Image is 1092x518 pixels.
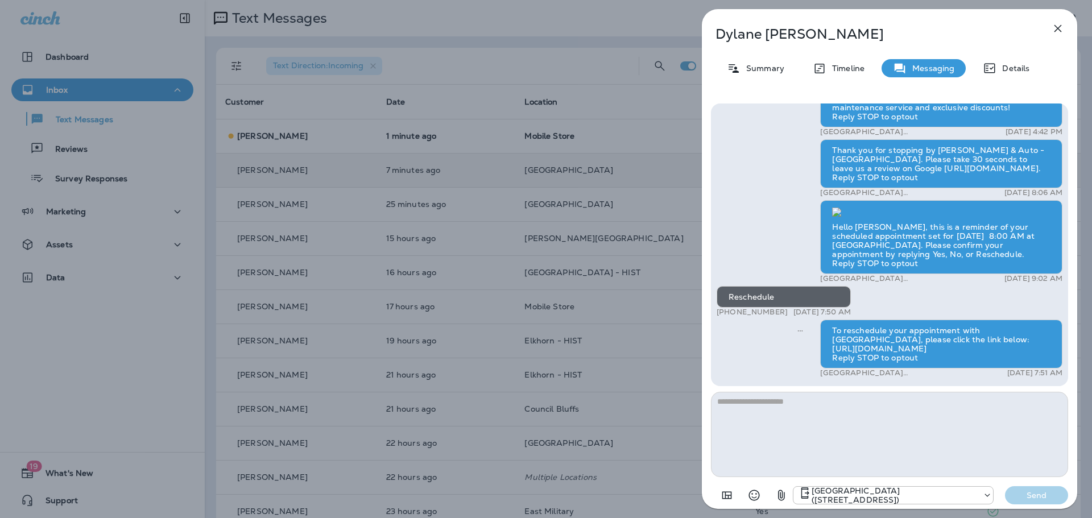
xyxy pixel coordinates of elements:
[820,274,965,283] p: [GEOGRAPHIC_DATA] ([STREET_ADDRESS])
[1007,368,1062,378] p: [DATE] 7:51 AM
[1006,127,1062,136] p: [DATE] 4:42 PM
[715,484,738,507] button: Add in a premade template
[715,26,1026,42] p: Dylane [PERSON_NAME]
[793,486,993,504] div: +1 (402) 496-2450
[820,127,965,136] p: [GEOGRAPHIC_DATA] ([STREET_ADDRESS])
[996,64,1029,73] p: Details
[741,64,784,73] p: Summary
[907,64,954,73] p: Messaging
[797,325,803,335] span: Sent
[826,64,864,73] p: Timeline
[820,320,1062,368] div: To reschedule your appointment with [GEOGRAPHIC_DATA], please click the link below: [URL][DOMAIN_...
[820,368,965,378] p: [GEOGRAPHIC_DATA] ([STREET_ADDRESS])
[820,200,1062,274] div: Hello [PERSON_NAME], this is a reminder of your scheduled appointment set for [DATE] 8:00 AM at [...
[717,286,851,308] div: Reschedule
[820,139,1062,188] div: Thank you for stopping by [PERSON_NAME] & Auto - [GEOGRAPHIC_DATA]. Please take 30 seconds to lea...
[832,208,841,217] img: twilio-download
[743,484,766,507] button: Select an emoji
[1004,274,1062,283] p: [DATE] 9:02 AM
[820,188,965,197] p: [GEOGRAPHIC_DATA] ([STREET_ADDRESS])
[1004,188,1062,197] p: [DATE] 8:06 AM
[717,308,788,317] p: [PHONE_NUMBER]
[793,308,851,317] p: [DATE] 7:50 AM
[812,486,977,504] p: [GEOGRAPHIC_DATA] ([STREET_ADDRESS])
